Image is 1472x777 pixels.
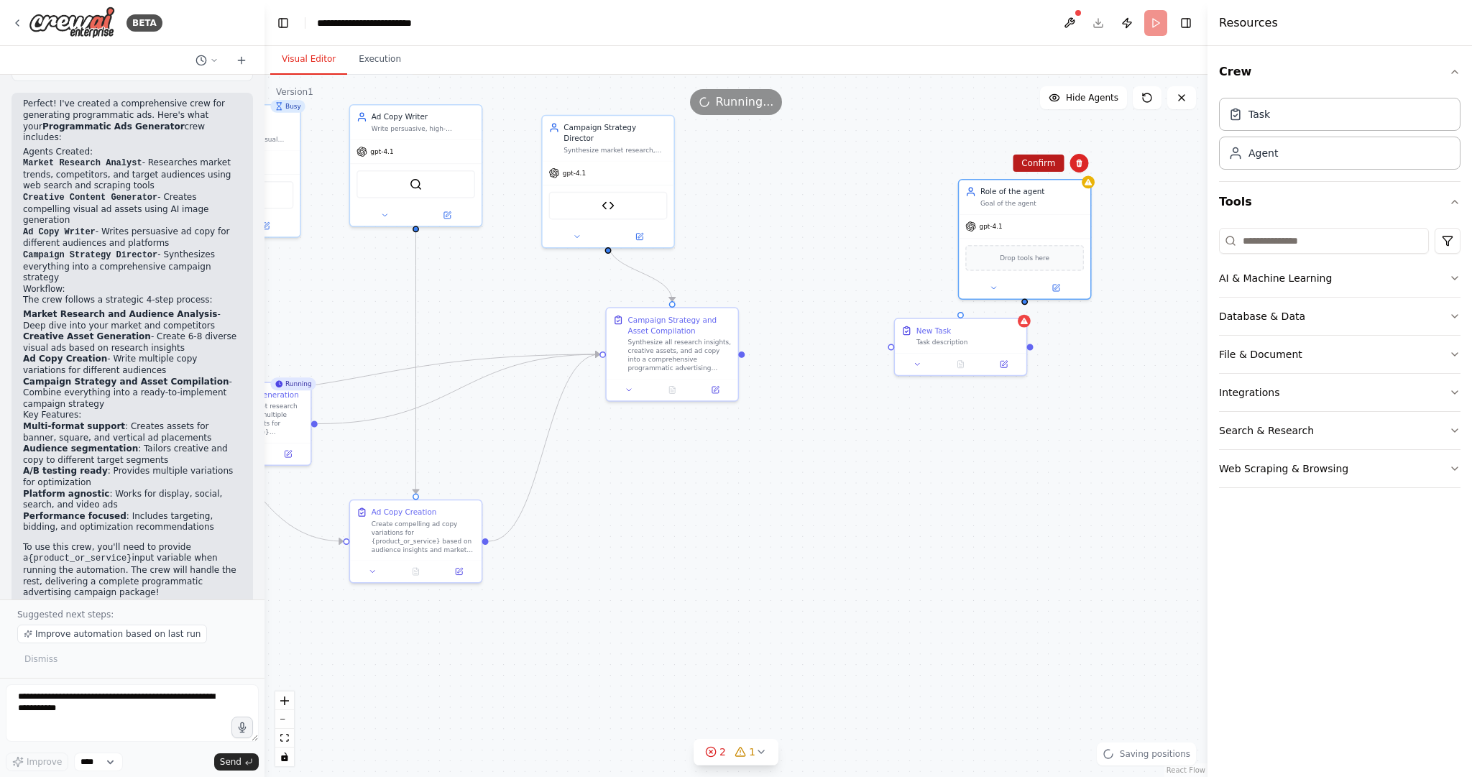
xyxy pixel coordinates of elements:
[563,146,667,155] div: Synthesize market research, audience insights, creative assets, and ad copy to develop a comprehe...
[201,403,304,437] div: Based on the market research insights, generate multiple creative visual assets for {product_or_s...
[347,45,413,75] button: Execution
[275,710,294,729] button: zoom out
[697,384,734,397] button: Open in side panel
[23,192,241,226] li: - Creates compelling visual ad assets using AI image generation
[372,124,475,133] div: Write persuasive, high-converting ad copy for {product_or_service} across multiple formats and pl...
[23,98,241,143] p: Perfect! I've created a comprehensive crew for generating programmatic ads. Here's what your crew...
[1219,450,1460,487] button: Web Scraping & Browsing
[17,625,207,643] button: Improve automation based on last run
[136,349,599,403] g: Edge from ca15c4c5-d1af-4217-99e2-f39bf0099cb6 to 70390328-58e6-49cb-83ae-4acf1194bdbf
[609,230,670,243] button: Open in side panel
[270,45,347,75] button: Visual Editor
[938,358,983,371] button: No output available
[23,331,151,341] strong: Creative Asset Generation
[23,489,241,511] li: : Works for display, social, search, and video ads
[318,349,599,429] g: Edge from 3baa1225-49f4-49d8-8874-49dd36e94571 to 70390328-58e6-49cb-83ae-4acf1194bdbf
[317,16,455,30] nav: breadcrumb
[23,284,241,295] h2: Workflow:
[1167,766,1205,774] a: React Flow attribution
[650,384,695,397] button: No output available
[1066,92,1118,104] span: Hide Agents
[270,377,316,390] div: Running
[201,390,299,400] div: Creative Asset Generation
[1219,182,1460,222] button: Tools
[23,511,241,533] li: : Includes targeting, bidding, and optimization recommendations
[6,753,68,771] button: Improve
[23,193,157,203] code: Creative Content Generator
[275,691,294,710] button: zoom in
[602,199,615,212] img: Markdown Generator
[23,331,241,354] li: - Create 6-8 diverse visual ads based on research insights
[275,748,294,766] button: toggle interactivity
[35,628,201,640] span: Improve automation based on last run
[23,250,157,260] code: Campaign Strategy Director
[393,565,438,578] button: No output available
[275,729,294,748] button: fit view
[270,448,306,461] button: Open in side panel
[749,745,755,759] span: 1
[190,135,293,144] div: Generate compelling visual content and creative assets for {product_or_service} programmatic ads....
[489,349,600,547] g: Edge from e98073ba-9702-4553-96a8-fcbbbf850c51 to 70390328-58e6-49cb-83ae-4acf1194bdbf
[167,104,301,238] div: BusyCreative Content GeneratorGenerate compelling visual content and creative assets for {product...
[23,443,138,454] strong: Audience segmentation
[220,756,241,768] span: Send
[23,421,125,431] strong: Multi-format support
[603,243,678,301] g: Edge from 995411ef-09a0-4759-9965-7262f619a55f to 70390328-58e6-49cb-83ae-4acf1194bdbf
[23,542,241,599] p: To use this crew, you'll need to provide a input variable when running the automation. The crew w...
[126,14,162,32] div: BETA
[563,122,667,144] div: Campaign Strategy Director
[214,753,259,771] button: Send
[372,520,475,554] div: Create compelling ad copy variations for {product_or_service} based on audience insights and mark...
[958,179,1092,300] div: Role of the agentGoal of the agentgpt-4.1Drop tools here
[1026,282,1086,295] button: Open in side panel
[1219,374,1460,411] button: Integrations
[1219,259,1460,297] button: AI & Machine Learning
[541,115,675,249] div: Campaign Strategy DirectorSynthesize market research, audience insights, creative assets, and ad ...
[410,178,423,190] img: SerperDevTool
[694,739,778,765] button: 21
[24,653,57,665] span: Dismiss
[985,358,1022,371] button: Open in side panel
[23,354,241,376] li: - Write multiple copy variations for different audiences
[231,717,253,738] button: Click to speak your automation idea
[979,222,1002,231] span: gpt-4.1
[605,307,739,402] div: Campaign Strategy and Asset CompilationSynthesize all research insights, creative assets, and ad ...
[1070,154,1089,173] button: Delete node
[1219,222,1460,500] div: Tools
[27,756,62,768] span: Improve
[1219,14,1278,32] h4: Resources
[1219,52,1460,92] button: Crew
[23,377,241,410] li: - Combine everything into a ready-to-implement campaign strategy
[370,147,393,156] span: gpt-4.1
[916,326,951,336] div: New Task
[1248,146,1278,160] div: Agent
[29,6,115,39] img: Logo
[23,443,241,466] li: : Tailors creative and copy to different target segments
[23,227,96,237] code: Ad Copy Writer
[136,392,343,546] g: Edge from ca15c4c5-d1af-4217-99e2-f39bf0099cb6 to e98073ba-9702-4553-96a8-fcbbbf850c51
[1000,252,1049,263] span: Drop tools here
[17,649,65,669] button: Dismiss
[372,111,475,122] div: Ad Copy Writer
[190,111,293,133] div: Creative Content Generator
[628,338,732,372] div: Synthesize all research insights, creative assets, and ad copy into a comprehensive programmatic ...
[23,410,241,421] h2: Key Features:
[23,354,107,364] strong: Ad Copy Creation
[1040,86,1127,109] button: Hide Agents
[273,13,293,33] button: Hide left sidebar
[1120,748,1190,760] span: Saving positions
[23,295,241,306] p: The crew follows a strategic 4-step process:
[23,309,218,319] strong: Market Research and Audience Analysis
[23,489,109,499] strong: Platform agnostic
[23,309,241,331] li: - Deep dive into your market and competitors
[23,249,241,284] li: - Synthesizes everything into a comprehensive campaign strategy
[230,52,253,69] button: Start a new chat
[1219,92,1460,181] div: Crew
[1013,155,1064,172] button: Confirm
[980,199,1084,208] div: Goal of the agent
[372,507,437,518] div: Ad Copy Creation
[23,421,241,443] li: : Creates assets for banner, square, and vertical ad placements
[719,745,726,759] span: 2
[23,226,241,249] li: - Writes persuasive ad copy for different audiences and platforms
[1219,298,1460,335] button: Database & Data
